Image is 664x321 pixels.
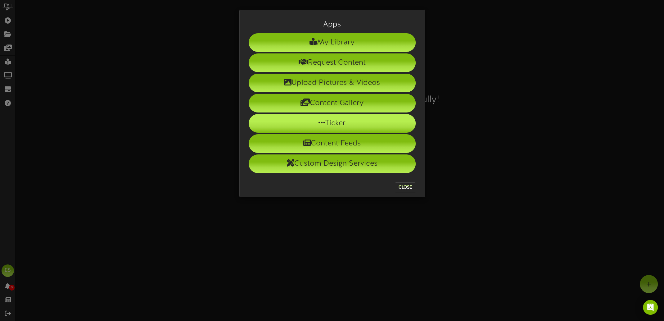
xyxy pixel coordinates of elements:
[249,114,416,133] li: Ticker
[249,53,416,72] li: Request Content
[249,134,416,153] li: Content Feeds
[249,33,416,52] li: My Library
[643,300,658,315] div: Open Intercom Messenger
[395,182,416,192] button: Close
[249,21,416,29] h3: Apps
[249,154,416,173] li: Custom Design Services
[249,74,416,92] li: Upload Pictures & Videos
[249,94,416,112] li: Content Gallery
